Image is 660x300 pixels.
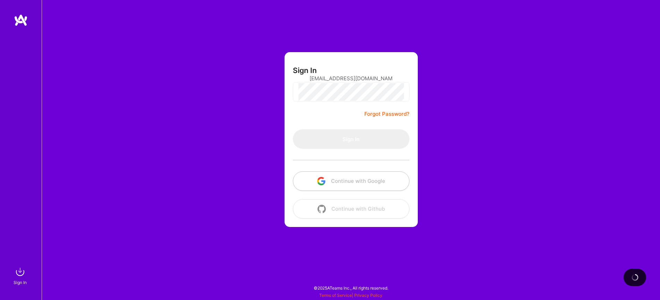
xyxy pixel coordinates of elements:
[42,279,660,297] div: © 2025 ATeams Inc., All rights reserved.
[14,14,28,26] img: logo
[15,265,27,286] a: sign inSign In
[293,66,317,75] h3: Sign In
[310,70,393,87] input: Email...
[364,110,409,118] a: Forgot Password?
[14,279,27,286] div: Sign In
[293,129,409,149] button: Sign In
[319,293,382,298] span: |
[354,293,382,298] a: Privacy Policy
[293,199,409,219] button: Continue with Github
[293,171,409,191] button: Continue with Google
[632,274,638,281] img: loading
[319,293,352,298] a: Terms of Service
[317,177,325,185] img: icon
[13,265,27,279] img: sign in
[318,205,326,213] img: icon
